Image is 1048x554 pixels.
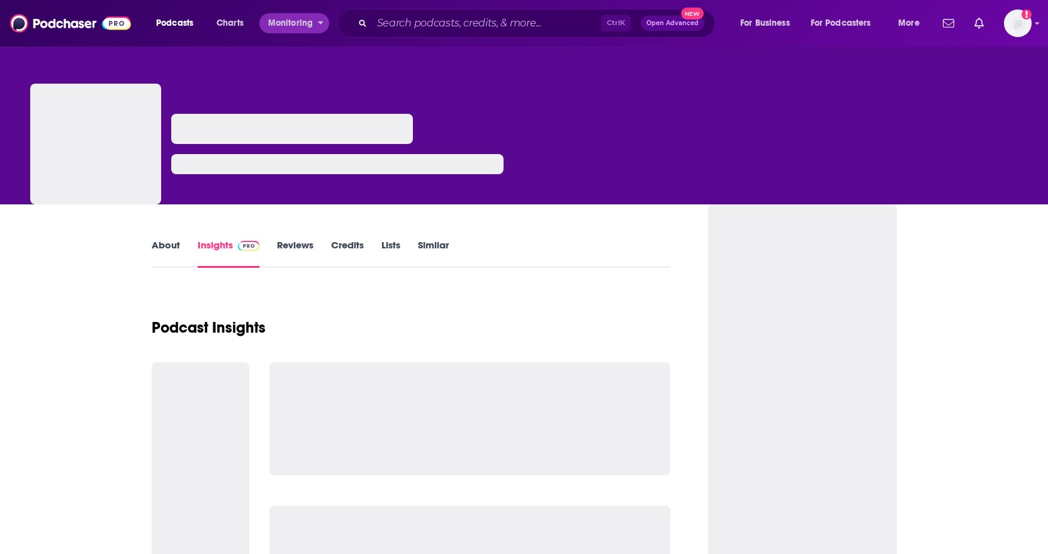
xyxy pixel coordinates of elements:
button: open menu [803,13,889,33]
span: Open Advanced [646,20,699,26]
div: Search podcasts, credits, & more... [349,9,727,38]
span: Ctrl K [601,15,631,31]
span: For Business [740,14,790,32]
img: Podchaser Pro [238,241,260,251]
a: Charts [208,13,251,33]
button: Show profile menu [1004,9,1032,37]
span: For Podcasters [811,14,871,32]
a: About [152,239,180,268]
button: open menu [889,13,935,33]
span: Podcasts [156,14,193,32]
span: Logged in as calellac [1004,9,1032,37]
a: Similar [418,239,449,268]
img: Podchaser - Follow, Share and Rate Podcasts [10,11,131,35]
a: Credits [331,239,364,268]
button: open menu [147,13,210,33]
a: Reviews [277,239,313,268]
span: More [898,14,920,32]
a: Lists [381,239,400,268]
a: Show notifications dropdown [938,13,959,34]
span: Monitoring [268,14,313,32]
img: User Profile [1004,9,1032,37]
button: open menu [731,13,806,33]
h1: Podcast Insights [152,318,266,337]
a: InsightsPodchaser Pro [198,239,260,268]
button: open menu [259,13,329,33]
button: Open AdvancedNew [641,16,704,31]
span: New [681,8,704,19]
svg: Add a profile image [1022,9,1032,19]
input: Search podcasts, credits, & more... [372,13,601,33]
span: Charts [217,14,244,32]
a: Show notifications dropdown [969,13,989,34]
